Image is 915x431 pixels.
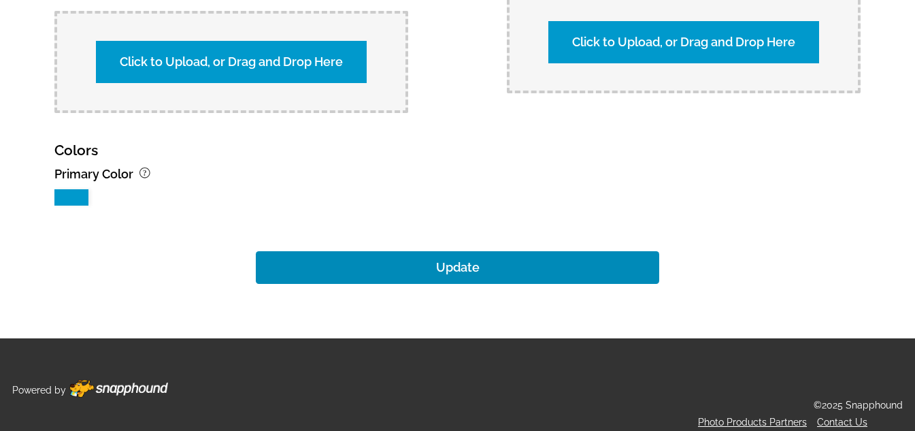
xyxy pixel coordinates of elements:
[54,167,133,181] b: Primary Color
[96,41,367,83] label: Click to Upload, or Drag and Drop Here
[814,397,903,414] p: ©2025 Snapphound
[54,138,98,163] h3: Colors
[698,417,807,428] a: Photo Products Partners
[12,382,66,399] p: Powered by
[256,251,659,284] button: Update
[548,21,819,63] label: Click to Upload, or Drag and Drop Here
[143,168,147,178] tspan: ?
[817,417,867,428] a: Contact Us
[69,380,168,398] img: Footer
